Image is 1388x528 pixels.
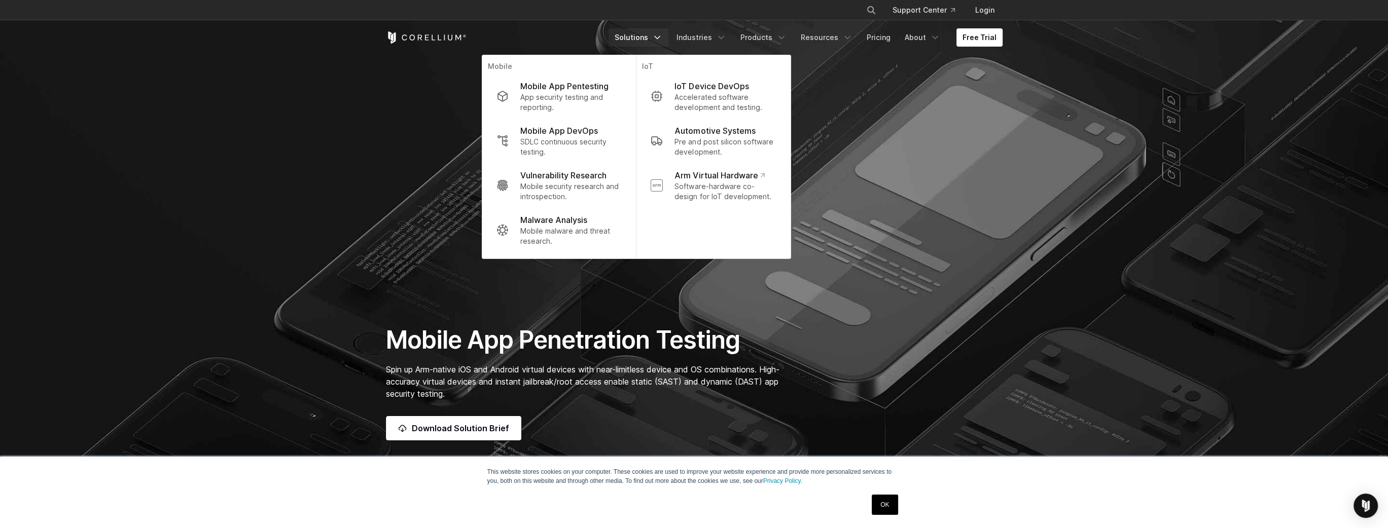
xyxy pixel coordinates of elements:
[674,80,749,92] p: IoT Device DevOps
[386,325,790,355] h1: Mobile App Penetration Testing
[884,1,963,19] a: Support Center
[862,1,880,19] button: Search
[642,61,784,74] p: IoT
[488,74,629,119] a: Mobile App Pentesting App security testing and reporting.
[520,92,621,112] p: App security testing and reporting.
[642,119,784,163] a: Automotive Systems Pre and post silicon software development.
[674,125,755,137] p: Automotive Systems
[520,80,609,92] p: Mobile App Pentesting
[642,74,784,119] a: IoT Device DevOps Accelerated software development and testing.
[674,181,776,202] p: Software-hardware co-design for IoT development.
[520,169,607,181] p: Vulnerability Research
[520,214,587,226] p: Malware Analysis
[488,208,629,252] a: Malware Analysis Mobile malware and threat research.
[1354,494,1378,518] div: Open Intercom Messenger
[412,422,509,434] span: Download Solution Brief
[520,181,621,202] p: Mobile security research and introspection.
[520,125,598,137] p: Mobile App DevOps
[488,61,629,74] p: Mobile
[670,28,732,47] a: Industries
[487,467,901,485] p: This website stores cookies on your computer. These cookies are used to improve your website expe...
[386,416,521,440] a: Download Solution Brief
[956,28,1003,47] a: Free Trial
[763,477,802,484] a: Privacy Policy.
[609,28,668,47] a: Solutions
[861,28,897,47] a: Pricing
[674,92,776,112] p: Accelerated software development and testing.
[488,119,629,163] a: Mobile App DevOps SDLC continuous security testing.
[734,28,793,47] a: Products
[386,31,467,44] a: Corellium Home
[642,163,784,208] a: Arm Virtual Hardware Software-hardware co-design for IoT development.
[674,137,776,157] p: Pre and post silicon software development.
[872,495,898,515] a: OK
[520,226,621,246] p: Mobile malware and threat research.
[967,1,1003,19] a: Login
[520,137,621,157] p: SDLC continuous security testing.
[674,169,764,181] p: Arm Virtual Hardware
[386,364,779,399] span: Spin up Arm-native iOS and Android virtual devices with near-limitless device and OS combinations...
[854,1,1003,19] div: Navigation Menu
[795,28,859,47] a: Resources
[609,28,1003,47] div: Navigation Menu
[899,28,946,47] a: About
[488,163,629,208] a: Vulnerability Research Mobile security research and introspection.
